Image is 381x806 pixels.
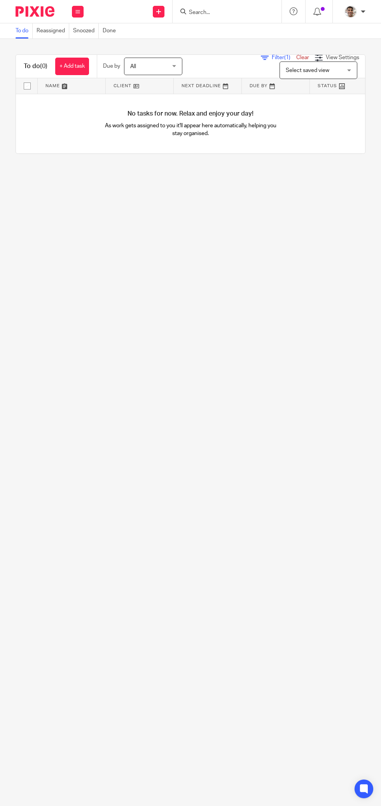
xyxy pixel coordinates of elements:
img: Pixie [16,6,54,17]
a: + Add task [55,58,89,75]
p: Due by [103,62,120,70]
span: View Settings [326,55,359,60]
a: To do [16,23,33,39]
span: (0) [40,63,47,69]
a: Reassigned [37,23,69,39]
h1: To do [24,62,47,70]
span: All [130,64,136,69]
a: Snoozed [73,23,99,39]
a: Done [103,23,120,39]
img: PXL_20240409_141816916.jpg [344,5,357,18]
span: Select saved view [286,68,329,73]
span: (1) [284,55,290,60]
p: As work gets assigned to you it'll appear here automatically, helping you stay organised. [103,122,278,138]
a: Clear [296,55,309,60]
span: Filter [272,55,296,60]
input: Search [188,9,258,16]
h4: No tasks for now. Relax and enjoy your day! [16,110,365,118]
